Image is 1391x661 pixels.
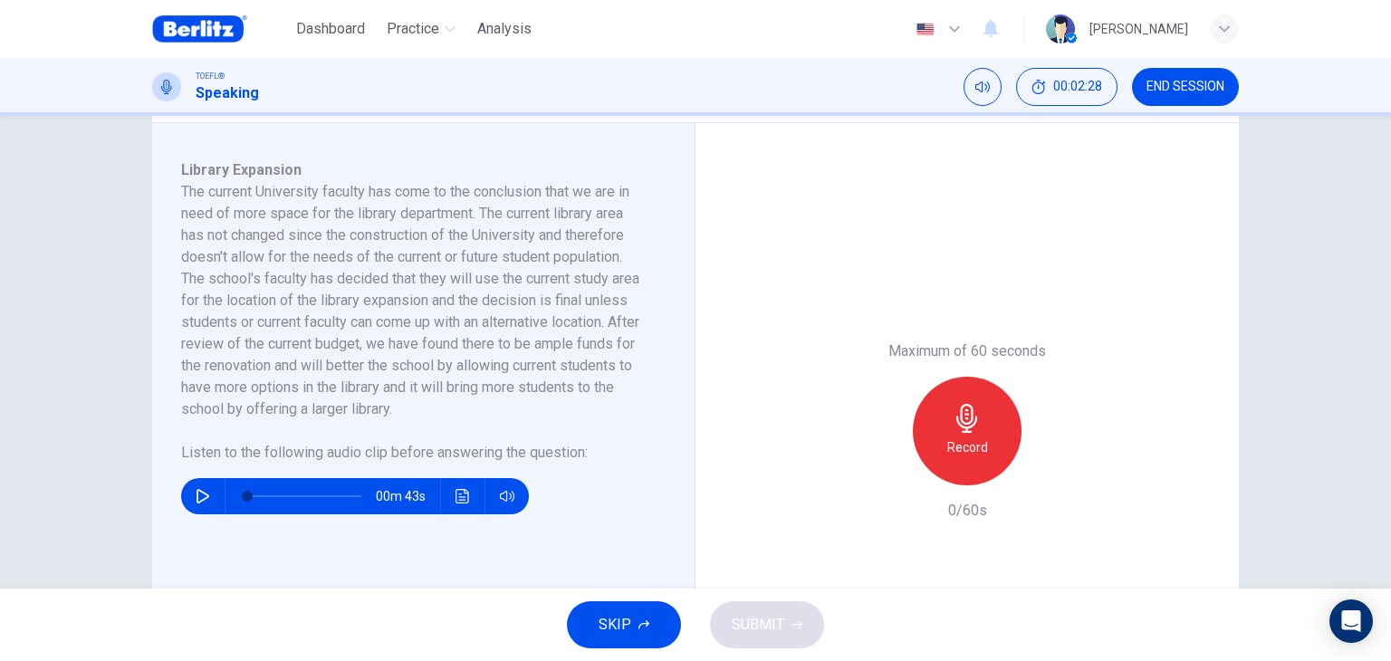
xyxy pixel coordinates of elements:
img: en [914,23,936,36]
h6: Record [947,436,988,458]
div: Mute [964,68,1002,106]
span: SKIP [599,612,631,637]
button: END SESSION [1132,68,1239,106]
span: TOEFL® [196,70,225,82]
button: Analysis [470,13,539,45]
span: Practice [387,18,439,40]
div: [PERSON_NAME] [1089,18,1188,40]
button: Practice [379,13,463,45]
button: 00:02:28 [1016,68,1118,106]
h6: 0/60s [948,500,987,522]
span: Library Expansion [181,161,302,178]
button: Record [913,377,1022,485]
a: Berlitz Brasil logo [152,11,289,47]
span: END SESSION [1146,80,1224,94]
h1: Speaking [196,82,259,104]
span: 00:02:28 [1053,80,1102,94]
span: Dashboard [296,18,365,40]
div: Hide [1016,68,1118,106]
span: Analysis [477,18,532,40]
button: Dashboard [289,13,372,45]
img: Profile picture [1046,14,1075,43]
button: Click to see the audio transcription [448,478,477,514]
span: 00m 43s [376,478,440,514]
img: Berlitz Brasil logo [152,11,247,47]
h6: Listen to the following audio clip before answering the question : [181,442,644,464]
button: SKIP [567,601,681,648]
h6: Maximum of 60 seconds [888,340,1046,362]
h6: The current University faculty has come to the conclusion that we are in need of more space for t... [181,181,644,420]
div: Open Intercom Messenger [1329,599,1373,643]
